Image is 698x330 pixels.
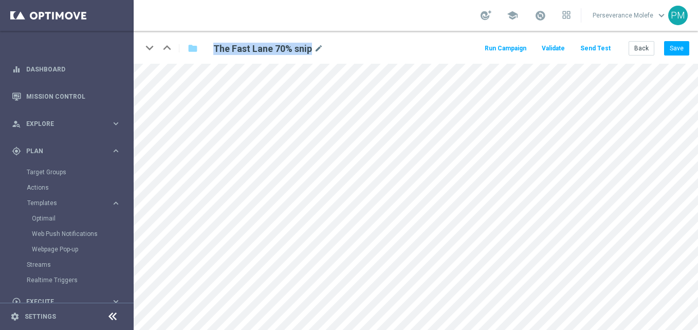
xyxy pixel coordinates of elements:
[187,40,199,57] button: folder
[188,42,198,54] i: folder
[32,211,133,226] div: Optimail
[111,119,121,129] i: keyboard_arrow_right
[27,276,107,284] a: Realtime Triggers
[12,119,21,129] i: person_search
[11,120,121,128] button: person_search Explore keyboard_arrow_right
[542,45,565,52] span: Validate
[27,272,133,288] div: Realtime Triggers
[27,257,133,272] div: Streams
[26,83,121,110] a: Mission Control
[27,200,111,206] div: Templates
[111,146,121,156] i: keyboard_arrow_right
[11,93,121,101] button: Mission Control
[27,261,107,269] a: Streams
[12,146,111,156] div: Plan
[11,298,121,306] button: play_circle_outline Execute keyboard_arrow_right
[540,42,566,56] button: Validate
[12,119,111,129] div: Explore
[11,65,121,74] button: equalizer Dashboard
[27,200,101,206] span: Templates
[10,312,20,321] i: settings
[507,10,518,21] span: school
[579,42,612,56] button: Send Test
[11,147,121,155] button: gps_fixed Plan keyboard_arrow_right
[12,297,21,306] i: play_circle_outline
[27,195,133,257] div: Templates
[27,199,121,207] button: Templates keyboard_arrow_right
[12,146,21,156] i: gps_fixed
[592,8,668,23] a: Perseverance Molefekeyboard_arrow_down
[111,297,121,306] i: keyboard_arrow_right
[656,10,667,21] span: keyboard_arrow_down
[12,83,121,110] div: Mission Control
[668,6,688,25] div: PM
[26,148,111,154] span: Plan
[32,245,107,253] a: Webpage Pop-up
[12,65,21,74] i: equalizer
[25,314,56,320] a: Settings
[32,242,133,257] div: Webpage Pop-up
[314,43,323,55] i: mode_edit
[12,297,111,306] div: Execute
[111,198,121,208] i: keyboard_arrow_right
[27,180,133,195] div: Actions
[213,43,312,55] h2: The Fast Lane 70% snip
[26,121,111,127] span: Explore
[664,41,689,56] button: Save
[27,168,107,176] a: Target Groups
[629,41,654,56] button: Back
[483,42,528,56] button: Run Campaign
[32,230,107,238] a: Web Push Notifications
[27,164,133,180] div: Target Groups
[32,226,133,242] div: Web Push Notifications
[26,56,121,83] a: Dashboard
[12,56,121,83] div: Dashboard
[32,214,107,223] a: Optimail
[26,299,111,305] span: Execute
[27,184,107,192] a: Actions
